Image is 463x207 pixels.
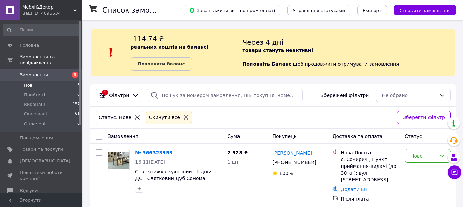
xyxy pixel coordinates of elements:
[108,149,130,171] a: Фото товару
[243,48,313,53] b: товари стануть неактивні
[97,114,133,121] div: Статус: Нове
[341,156,399,183] div: с. Сокиричі, Пункт приймання-видачі (до 30 кг): вул. [STREET_ADDRESS]
[20,54,82,66] span: Замовлення та повідомлення
[131,44,208,50] b: реальних коштів на балансі
[394,5,456,15] button: Створити замовлення
[135,159,165,165] span: 16:11[DATE]
[131,35,164,43] span: -114.74 ₴
[448,165,461,179] button: Чат з покупцем
[321,92,371,99] span: Збережені фільтри:
[341,149,399,156] div: Нова Пошта
[357,5,387,15] button: Експорт
[184,5,280,15] button: Завантажити звіт по пром-оплаті
[227,133,240,139] span: Cума
[341,195,399,202] div: Післяплата
[109,92,129,99] span: Фільтри
[24,111,47,117] span: Скасовані
[72,72,78,78] span: 3
[135,169,216,188] a: Стіл-книжка кухонний обідній з ДСП Святковий Дуб Сонома (1515x800x730)
[24,101,45,108] span: Виконані
[20,146,63,153] span: Товари та послуги
[227,159,241,165] span: 1 шт.
[22,10,82,16] div: Ваш ID: 4095534
[131,57,192,71] a: Поповнити баланс
[333,133,383,139] span: Доставка та оплата
[243,34,455,71] div: , щоб продовжити отримувати замовлення
[189,7,275,13] span: Завантажити звіт по пром-оплаті
[24,121,45,127] span: Оплачені
[279,171,293,176] span: 100%
[22,4,73,10] span: Меблі&Декор
[243,61,292,67] b: Поповніть Баланс
[24,82,34,89] span: Нові
[3,24,81,36] input: Пошук
[272,149,312,156] a: [PERSON_NAME]
[271,158,317,167] div: [PHONE_NUMBER]
[341,187,368,192] a: Додати ЕН
[135,150,172,155] a: № 366323353
[77,82,80,89] span: 3
[387,7,456,13] a: Створити замовлення
[108,133,138,139] span: Замовлення
[227,150,248,155] span: 2 928 ₴
[73,101,80,108] span: 157
[363,8,382,13] span: Експорт
[272,133,296,139] span: Покупець
[20,72,48,78] span: Замовлення
[287,5,350,15] button: Управління статусами
[108,152,129,169] img: Фото товару
[20,135,53,141] span: Повідомлення
[20,42,39,48] span: Головна
[102,6,172,14] h1: Список замовлень
[75,111,80,117] span: 61
[148,114,182,121] div: Cкинути все
[20,170,63,182] span: Показники роботи компанії
[397,111,451,124] button: Зберегти фільтр
[405,133,422,139] span: Статус
[138,61,185,66] b: Поповнити баланс
[148,89,303,102] input: Пошук за номером замовлення, ПІБ покупця, номером телефону, Email, номером накладної
[403,114,445,121] span: Зберегти фільтр
[382,92,437,99] div: Не обрано
[24,92,45,98] span: Прийняті
[106,47,116,58] img: :exclamation:
[20,158,70,164] span: [DEMOGRAPHIC_DATA]
[293,8,345,13] span: Управління статусами
[399,8,451,13] span: Створити замовлення
[243,38,284,46] span: Через 4 дні
[410,152,437,160] div: Нове
[20,188,38,194] span: Відгуки
[77,92,80,98] span: 6
[77,121,80,127] span: 0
